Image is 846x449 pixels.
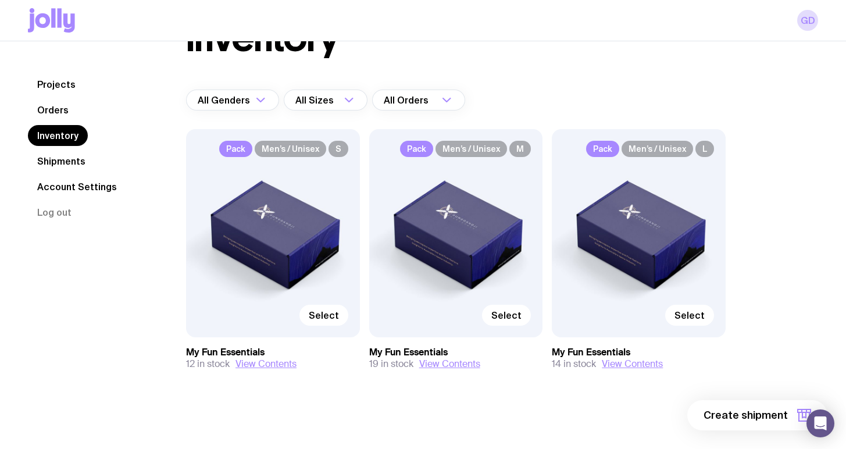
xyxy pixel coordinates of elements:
[28,151,95,172] a: Shipments
[552,347,726,358] h3: My Fun Essentials
[186,20,339,57] h1: Inventory
[602,358,663,370] button: View Contents
[436,141,507,157] span: Men’s / Unisex
[336,90,341,111] input: Search for option
[372,90,465,111] div: Search for option
[369,347,543,358] h3: My Fun Essentials
[28,202,81,223] button: Log out
[687,400,827,430] button: Create shipment
[28,99,78,120] a: Orders
[284,90,367,111] div: Search for option
[400,141,433,157] span: Pack
[806,409,834,437] div: Open Intercom Messenger
[255,141,326,157] span: Men’s / Unisex
[419,358,480,370] button: View Contents
[369,358,413,370] span: 19 in stock
[186,347,360,358] h3: My Fun Essentials
[695,141,714,157] span: L
[219,141,252,157] span: Pack
[329,141,348,157] span: S
[674,309,705,321] span: Select
[28,125,88,146] a: Inventory
[309,309,339,321] span: Select
[491,309,522,321] span: Select
[186,90,279,111] div: Search for option
[235,358,297,370] button: View Contents
[704,408,788,422] span: Create shipment
[384,90,431,111] span: All Orders
[552,358,596,370] span: 14 in stock
[431,90,438,111] input: Search for option
[797,10,818,31] a: GD
[198,90,252,111] span: All Genders
[295,90,336,111] span: All Sizes
[586,141,619,157] span: Pack
[28,74,85,95] a: Projects
[509,141,531,157] span: M
[186,358,230,370] span: 12 in stock
[622,141,693,157] span: Men’s / Unisex
[28,176,126,197] a: Account Settings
